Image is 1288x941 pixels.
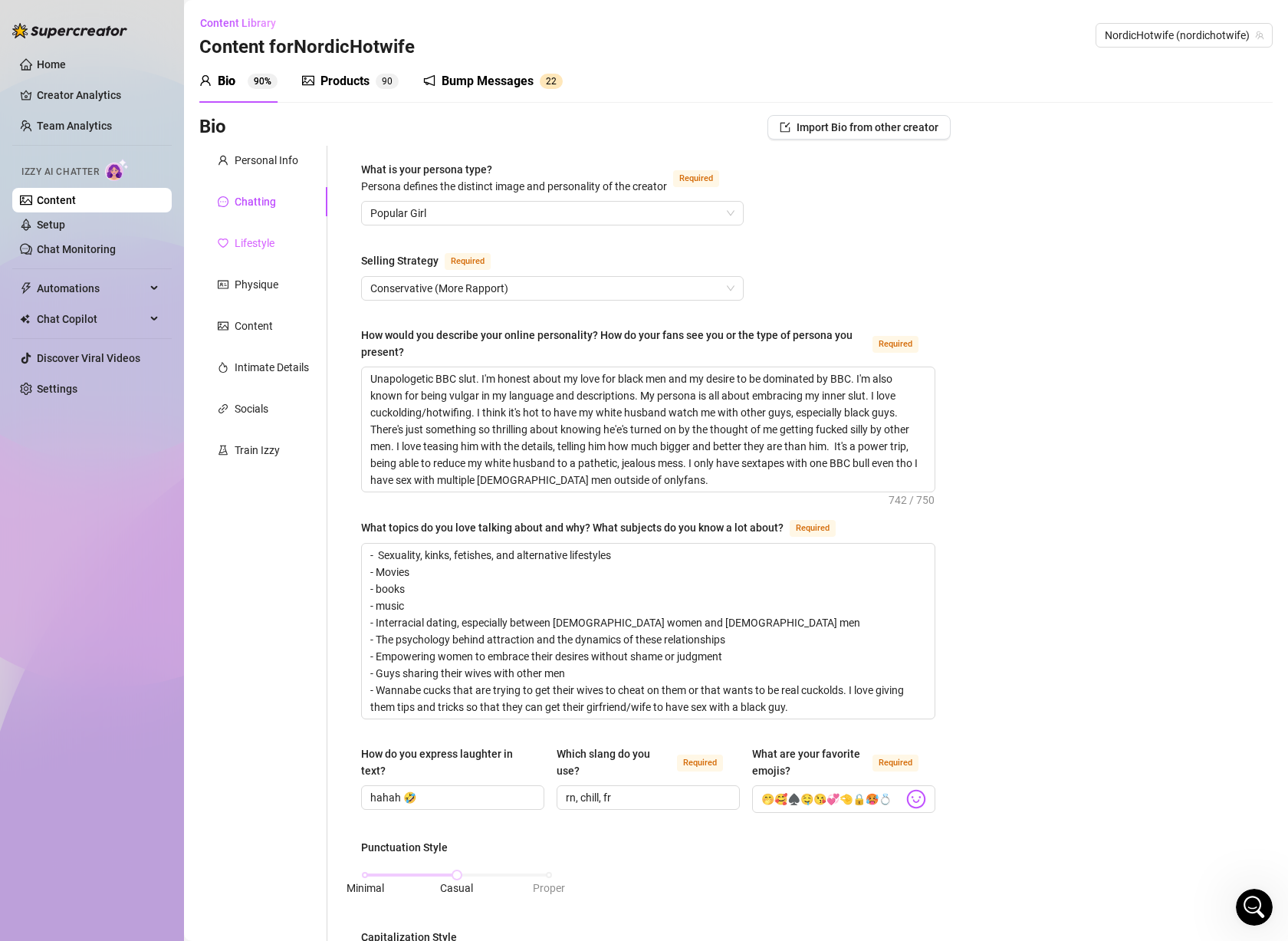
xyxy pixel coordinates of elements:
[677,755,723,772] span: Required
[557,745,671,779] div: Which slang do you use?
[25,43,239,103] div: Hi there! Yes, Izzy can send audio. Could you share some examples so we can check on our end if t...
[12,34,251,112] div: Hi there! Yes, Izzy can send audio. Could you share some examples so we can check on our end if t...
[67,347,282,393] div: That is all I need. Does that mean that you will stop charinging the 5% as well?
[361,327,935,360] label: How would you describe your online personality? How do your fans see you or the type of persona y...
[37,307,146,331] span: Chat Copilot
[12,414,294,449] div: Giselle says…
[1105,24,1263,47] span: NordicHotwife (nordichotwife)
[199,115,226,140] h3: Bio
[48,502,61,515] button: Gif picker
[235,193,276,210] div: Chatting
[200,17,276,29] span: Content Library
[302,74,314,87] span: picture
[37,243,116,255] a: Chat Monitoring
[218,279,228,290] span: idcard
[12,338,294,414] div: anon says…
[235,318,273,334] div: Content
[362,367,935,492] textarea: How would you describe your online personality? How do your fans see you or the type of persona y...
[73,502,85,515] button: Upload attachment
[790,520,836,537] span: Required
[235,235,274,252] div: Lifestyle
[797,121,938,133] span: Import Bio from other creator
[566,789,728,806] input: Which slang do you use?
[533,882,565,894] span: Proper
[44,8,68,33] img: Profile image for Giselle
[240,6,269,35] button: Home
[37,83,159,107] a: Creator Analytics
[248,74,278,89] sup: 90%
[673,170,719,187] span: Required
[20,314,30,324] img: Chat Copilot
[235,442,280,459] div: Train Izzy
[12,125,294,146] div: [DATE]
[370,202,734,225] span: Popular Girl
[218,238,228,248] span: heart
[199,74,212,87] span: user
[12,449,294,592] div: Giselle says…
[767,115,951,140] button: Import Bio from other creator
[74,8,115,19] h1: Giselle
[546,76,551,87] span: 2
[25,459,239,549] div: Hi! Thanks for reaching out. Yes, with the SuperAI subscription, 2,500 AI messages are included a...
[235,276,278,293] div: Physique
[46,417,281,431] div: <b>[PERSON_NAME]</b> joined the conversation
[551,76,557,87] span: 2
[752,745,866,779] div: What are your favorite emojis?
[37,58,66,71] a: Home
[1255,31,1264,40] span: team
[37,352,140,364] a: Discover Viral Videos
[361,518,853,537] label: What topics do you love talking about and why? What subjects do you know a lot about?
[12,23,127,38] img: logo-BBDzfeDw.svg
[55,338,294,402] div: That is all I need. Does that mean that you will stop charinging the 5% as well?
[199,35,415,60] h3: Content for NordicHotwife
[440,882,473,894] span: Casual
[218,445,228,456] span: experiment
[218,196,228,207] span: message
[361,839,448,856] div: Punctuation Style
[263,496,287,521] button: Send a message…
[12,34,294,124] div: Ella says…
[361,519,784,536] div: What topics do you love talking about and why? What subjects do you know a lot about?
[235,400,268,417] div: Socials
[105,159,129,181] img: AI Chatter
[906,789,926,809] img: svg%3e
[74,19,149,35] p: Active 14h ago
[387,76,393,87] span: 0
[199,11,288,35] button: Content Library
[362,544,935,719] textarea: What topics do you love talking about and why? What subjects do you know a lot about?
[21,165,99,179] span: Izzy AI Chatter
[235,152,298,169] div: Personal Info
[540,74,563,89] sup: 22
[361,839,458,856] label: Punctuation Style
[370,789,532,806] input: How do you express laughter in text?
[37,219,65,231] a: Setup
[361,180,667,192] span: Persona defines the distinct image and personality of the creator
[235,359,309,376] div: Intimate Details
[347,882,384,894] span: Minimal
[557,745,740,779] label: Which slang do you use?
[361,252,508,270] label: Selling Strategy
[10,6,39,35] button: go back
[218,155,228,166] span: user
[12,146,294,339] div: anon says…
[37,276,146,301] span: Automations
[872,336,918,353] span: Required
[376,74,399,89] sup: 90
[218,362,228,373] span: fire
[361,327,866,360] div: How would you describe your online personality? How do your fans see you or the type of persona y...
[442,72,534,90] div: Bump Messages
[269,6,297,34] div: Close
[67,252,282,327] div: I do not want any AI package. I see that 2500 AI messages are included with [PERSON_NAME] in the ...
[1236,889,1273,926] iframe: Intercom live chat
[361,745,544,779] label: How do you express laughter in text?
[37,194,76,206] a: Content
[13,470,294,496] textarea: Message…
[361,252,439,269] div: Selling Strategy
[218,72,235,90] div: Bio
[370,277,734,300] span: Conservative (More Rapport)
[320,72,370,90] div: Products
[218,321,228,331] span: picture
[382,76,387,87] span: 9
[872,755,918,772] span: Required
[12,449,251,558] div: Hi! Thanks for reaching out. Yes, with the SuperAI subscription, 2,500 AI messages are included a...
